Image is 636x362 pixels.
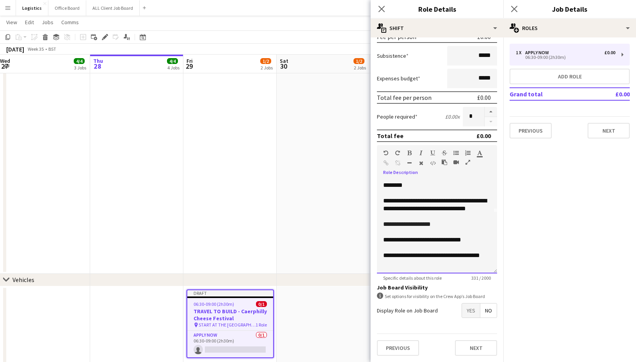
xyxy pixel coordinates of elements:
app-card-role: APPLY NOW0/106:30-09:00 (2h30m) [187,331,273,357]
div: Vehicles [12,276,34,284]
button: Previous [510,123,552,138]
div: Draft [187,290,273,296]
span: Thu [93,57,103,64]
a: Comms [58,17,82,27]
button: Clear Formatting [418,160,424,166]
a: Edit [22,17,37,27]
button: Previous [377,340,419,356]
button: Insert video [453,159,459,165]
div: £0.00 [477,94,491,101]
button: HTML Code [430,160,435,166]
button: Fullscreen [465,159,471,165]
span: 0/1 [256,301,267,307]
span: Jobs [42,19,53,26]
td: £0.00 [593,88,630,100]
span: Edit [25,19,34,26]
span: 06:30-09:00 (2h30m) [194,301,234,307]
span: Yes [462,303,480,318]
div: BST [48,46,56,52]
button: Italic [418,150,424,156]
button: Ordered List [465,150,471,156]
div: 2 Jobs [354,65,366,71]
span: 4/4 [74,58,85,64]
span: 29 [185,62,193,71]
button: Text Color [477,150,482,156]
button: Undo [383,150,389,156]
div: 2 Jobs [261,65,273,71]
h3: Job Board Visibility [377,284,497,291]
h3: Role Details [371,4,503,14]
div: Total fee [377,132,403,140]
button: Redo [395,150,400,156]
span: 30 [279,62,288,71]
div: Total fee per person [377,94,432,101]
span: 28 [92,62,103,71]
td: Grand total [510,88,593,100]
div: APPLY NOW [525,50,552,55]
span: Sat [280,57,288,64]
div: [DATE] [6,45,24,53]
label: People required [377,113,417,120]
span: 331 / 2000 [465,275,497,281]
span: 1/2 [354,58,364,64]
span: View [6,19,17,26]
div: £0.00 [476,132,491,140]
button: ALL Client Job Board [86,0,140,16]
span: 1 Role [256,322,267,328]
span: Specific details about this role [377,275,448,281]
button: Increase [485,107,497,117]
span: 1/2 [260,58,271,64]
button: Logistics [16,0,48,16]
span: 4/4 [167,58,178,64]
button: Add role [510,69,630,84]
div: £0.00 x [445,113,460,120]
div: 06:30-09:00 (2h30m) [516,55,615,59]
span: START AT THE [GEOGRAPHIC_DATA] [199,322,256,328]
div: 4 Jobs [167,65,179,71]
button: Next [455,340,497,356]
label: Expenses budget [377,75,420,82]
button: Unordered List [453,150,459,156]
app-job-card: Draft06:30-09:00 (2h30m)0/1TRAVEL TO BUILD - Caerphilly Cheese Festival START AT THE [GEOGRAPHIC_... [187,289,274,358]
div: Set options for visibility on the Crew App’s Job Board [377,293,497,300]
button: Bold [407,150,412,156]
div: £0.00 [604,50,615,55]
button: Next [588,123,630,138]
h3: TRAVEL TO BUILD - Caerphilly Cheese Festival [187,308,273,322]
span: No [480,303,497,318]
button: Strikethrough [442,150,447,156]
div: Roles [503,19,636,37]
button: Paste as plain text [442,159,447,165]
span: Comms [61,19,79,26]
span: Fri [187,57,193,64]
div: 1 x [516,50,525,55]
div: 3 Jobs [74,65,86,71]
span: Week 35 [26,46,45,52]
label: Subsistence [377,52,409,59]
a: Jobs [39,17,57,27]
button: Horizontal Line [407,160,412,166]
div: Shift [371,19,503,37]
button: Underline [430,150,435,156]
label: Display Role on Job Board [377,307,438,314]
button: Office Board [48,0,86,16]
a: View [3,17,20,27]
h3: Job Details [503,4,636,14]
